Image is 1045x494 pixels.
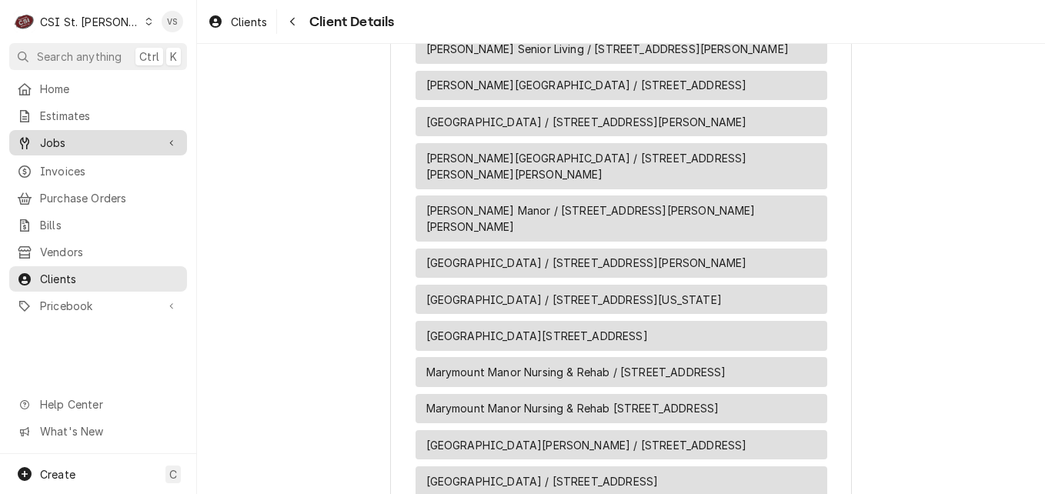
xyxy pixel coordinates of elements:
div: Service Location [416,143,827,189]
span: What's New [40,423,178,439]
button: Navigate back [280,9,305,34]
span: Purchase Orders [40,190,179,206]
a: Invoices [9,159,187,184]
span: Ctrl [139,48,159,65]
a: Clients [202,9,273,35]
button: Search anythingCtrlK [9,43,187,70]
span: C [169,466,177,482]
div: Service Location [416,195,827,242]
div: Service Location [416,34,827,64]
span: [GEOGRAPHIC_DATA] / [STREET_ADDRESS][PERSON_NAME] [426,114,747,130]
a: Go to Pricebook [9,293,187,319]
span: [PERSON_NAME][GEOGRAPHIC_DATA] / [STREET_ADDRESS] [426,77,747,93]
div: Service Location [416,107,827,137]
span: [GEOGRAPHIC_DATA] / [STREET_ADDRESS][US_STATE] [426,292,722,308]
div: Service Location [416,249,827,279]
div: VS [162,11,183,32]
span: Clients [231,14,267,30]
div: Service Location [416,357,827,387]
div: Service Location [416,71,827,101]
span: [PERSON_NAME][GEOGRAPHIC_DATA] / [STREET_ADDRESS][PERSON_NAME][PERSON_NAME] [426,150,816,182]
a: Home [9,76,187,102]
div: CSI St. [PERSON_NAME] [40,14,140,30]
span: Search anything [37,48,122,65]
span: Help Center [40,396,178,412]
span: Client Details [305,12,394,32]
span: Home [40,81,179,97]
span: Clients [40,271,179,287]
span: Jobs [40,135,156,151]
span: Estimates [40,108,179,124]
span: Pricebook [40,298,156,314]
span: [PERSON_NAME] Manor / [STREET_ADDRESS][PERSON_NAME][PERSON_NAME] [426,202,816,235]
a: Go to Jobs [9,130,187,155]
div: Vicky Stuesse's Avatar [162,11,183,32]
div: C [14,11,35,32]
div: Service Location [416,285,827,315]
span: Invoices [40,163,179,179]
span: Marymount Manor Nursing & Rehab / [STREET_ADDRESS] [426,364,726,380]
div: CSI St. Louis's Avatar [14,11,35,32]
a: Purchase Orders [9,185,187,211]
div: Service Location [416,430,827,460]
span: Bills [40,217,179,233]
a: Go to What's New [9,419,187,444]
span: Vendors [40,244,179,260]
span: [GEOGRAPHIC_DATA] / [STREET_ADDRESS] [426,473,659,489]
a: Vendors [9,239,187,265]
span: [PERSON_NAME] Senior Living / [STREET_ADDRESS][PERSON_NAME] [426,41,789,57]
div: Service Location [416,321,827,351]
div: Service Location [416,394,827,424]
span: [GEOGRAPHIC_DATA][STREET_ADDRESS] [426,328,648,344]
a: Clients [9,266,187,292]
a: Bills [9,212,187,238]
span: [GEOGRAPHIC_DATA][PERSON_NAME] / [STREET_ADDRESS] [426,437,747,453]
span: [GEOGRAPHIC_DATA] / [STREET_ADDRESS][PERSON_NAME] [426,255,747,271]
span: K [170,48,177,65]
a: Go to Help Center [9,392,187,417]
a: Estimates [9,103,187,129]
span: Marymount Manor Nursing & Rehab [STREET_ADDRESS] [426,400,719,416]
span: Create [40,468,75,481]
